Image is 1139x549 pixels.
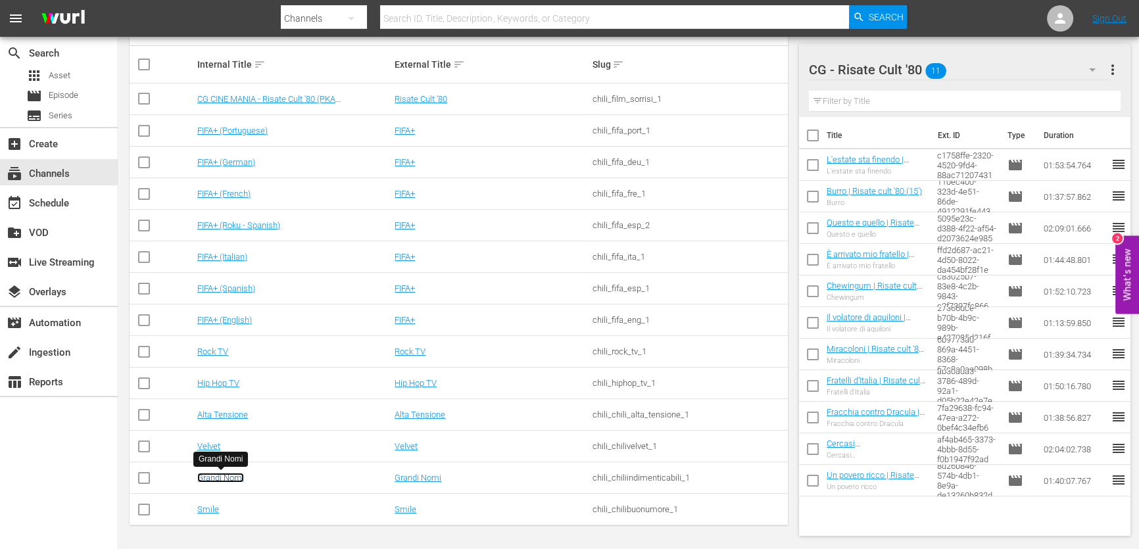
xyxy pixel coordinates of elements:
[827,388,927,396] div: Fratelli d’Italia
[197,410,248,419] a: Alta Tensione
[1007,220,1023,236] span: Episode
[1111,441,1127,456] span: reorder
[809,51,1108,88] div: CG - Risate Cult '80
[827,483,927,491] div: Un povero ricco
[26,108,42,124] span: Series
[1036,117,1115,154] th: Duration
[1111,314,1127,330] span: reorder
[197,57,391,72] div: Internal Title
[7,166,22,181] span: Channels
[49,109,72,122] span: Series
[827,356,927,365] div: Miracoloni
[197,378,239,388] a: Hip Hop TV
[827,470,919,490] a: Un povero ricco | Risate cult '80 (15')
[7,254,22,270] span: Live Streaming
[197,252,247,262] a: FIFA+ (Italian)
[827,325,927,333] div: Il volatore di aquiloni
[592,410,785,419] div: chili_chili_alta_tensione_1
[592,189,785,199] div: chili_fifa_fre_1
[592,157,785,167] div: chili_fifa_deu_1
[32,3,95,34] img: ans4CAIJ8jUAAAAAAAAAAAAAAAAAAAAAAAAgQb4GAAAAAAAAAAAAAAAAAAAAAAAAJMjXAAAAAAAAAAAAAAAAAAAAAAAAgAT5G...
[197,126,268,135] a: FIFA+ (Portuguese)
[1007,441,1023,457] span: Episode
[1038,307,1111,339] td: 01:13:59.850
[827,375,925,395] a: Fratelli d’Italia | Risate cult '80 (15')
[592,57,785,72] div: Slug
[592,283,785,293] div: chili_fifa_esp_1
[592,220,785,230] div: chili_fifa_esp_2
[197,441,220,451] a: Velvet
[612,59,624,70] span: sort
[1111,346,1127,362] span: reorder
[592,94,785,104] div: chili_film_sorrisi_1
[592,315,785,325] div: chili_fifa_eng_1
[827,407,925,427] a: Fracchia contro Dracula | Risate cult '80 (15')
[1105,62,1121,78] span: more_vert
[197,504,219,514] a: Smile
[930,117,1000,154] th: Ext. ID
[827,439,917,468] a: Cercasi [DEMOGRAPHIC_DATA] | Risate cult '80 (15')
[7,45,22,61] span: Search
[8,11,24,26] span: menu
[395,473,441,483] a: Grandi Nomi
[197,94,341,114] a: CG CINE MANIA - Risate Cult '80 (PKA [PERSON_NAME] – Noi siamo angeli)
[1092,13,1127,24] a: Sign Out
[827,155,909,174] a: L'estate sta finendo | Risate Cult '80 (15')
[1111,409,1127,425] span: reorder
[1111,283,1127,298] span: reorder
[592,346,785,356] div: chili_rock_tv_1
[7,284,22,300] span: Overlays
[1115,235,1139,314] button: Open Feedback Widget
[197,283,255,293] a: FIFA+ (Spanish)
[592,252,785,262] div: chili_fifa_ita_1
[1038,149,1111,181] td: 01:53:54.764
[395,378,437,388] a: Hip Hop TV
[592,378,785,388] div: chili_hiphop_tv_1
[7,315,22,331] span: Automation
[827,218,919,237] a: Questo e quello | Risate cult '80 (15')
[827,249,918,279] a: È arrivato mio fratello | [PERSON_NAME] cult '80 (15')
[197,346,228,356] a: Rock TV
[395,252,415,262] a: FIFA+
[199,454,243,465] div: Grandi Nomi
[932,339,1002,370] td: 6b9773ad-869a-4451-8368-67c8a0ae098b
[932,370,1002,402] td: ab30ada3-3786-489d-92a1-d05b22e42e7e
[827,117,930,154] th: Title
[395,220,415,230] a: FIFA+
[395,283,415,293] a: FIFA+
[395,441,418,451] a: Velvet
[395,189,415,199] a: FIFA+
[1038,465,1111,496] td: 01:40:07.767
[7,225,22,241] span: VOD
[395,315,415,325] a: FIFA+
[1007,157,1023,173] span: Episode
[395,157,415,167] a: FIFA+
[26,88,42,104] span: Episode
[1111,156,1127,172] span: reorder
[932,275,1002,307] td: c83025b7-83e8-4c2b-9843-c2f7397fc866
[1111,188,1127,204] span: reorder
[1000,117,1036,154] th: Type
[1038,370,1111,402] td: 01:50:16.780
[1007,473,1023,489] span: Episode
[827,186,922,196] a: Burro | Risate cult '80 (15')
[1007,189,1023,204] span: Episode
[395,346,425,356] a: Rock TV
[1111,472,1127,488] span: reorder
[7,136,22,152] span: Create
[395,94,447,104] a: Risate Cult ‘80
[197,220,280,230] a: FIFA+ (Roku - Spanish)
[827,419,927,428] div: Fracchia contro Dracula
[827,167,927,176] div: L'estate sta finendo
[1038,212,1111,244] td: 02:09:01.666
[197,315,252,325] a: FIFA+ (English)
[1007,410,1023,425] span: Episode
[592,473,785,483] div: chili_chiliindimenticabili_1
[932,307,1002,339] td: 27366dce-b70b-4b9c-989b-e427085d216f
[869,5,904,29] span: Search
[1111,251,1127,267] span: reorder
[827,344,924,364] a: Miracoloni | Risate cult '80 (15')
[453,59,465,70] span: sort
[827,312,911,332] a: Il volatore di aquiloni | Risate cult '80 (15')
[827,281,922,300] a: Chewingum | Risate cult '80 (15')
